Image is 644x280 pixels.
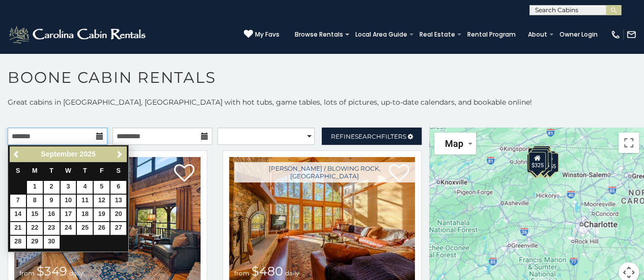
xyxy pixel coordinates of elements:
[94,222,109,235] a: 26
[541,152,558,172] div: $355
[13,150,21,159] span: Previous
[61,222,76,235] a: 24
[462,27,521,42] a: Rental Program
[11,148,23,161] a: Previous
[10,208,26,221] a: 14
[528,151,546,171] div: $325
[94,195,109,207] a: 12
[554,27,603,42] a: Owner Login
[322,128,422,145] a: RefineSearchFilters
[244,29,279,40] a: My Favs
[331,133,406,140] span: Refine Filters
[100,167,104,174] span: Friday
[350,27,412,42] a: Local Area Guide
[77,181,93,194] a: 4
[234,162,415,182] a: [PERSON_NAME] / Blowing Rock, [GEOGRAPHIC_DATA]
[61,195,76,207] a: 10
[27,208,43,221] a: 15
[44,208,60,221] a: 16
[49,167,53,174] span: Tuesday
[110,195,126,207] a: 13
[619,133,639,153] button: Toggle fullscreen view
[355,133,381,140] span: Search
[523,27,552,42] a: About
[117,167,121,174] span: Saturday
[444,138,463,149] span: Map
[290,27,348,42] a: Browse Rentals
[110,181,126,194] a: 6
[174,163,194,184] a: Add to favorites
[77,208,93,221] a: 18
[16,167,20,174] span: Sunday
[65,167,71,174] span: Wednesday
[531,149,548,169] div: $210
[41,150,77,158] span: September
[285,269,299,277] span: daily
[8,24,149,45] img: White-1-2.png
[27,236,43,248] a: 29
[533,146,550,165] div: $525
[44,195,60,207] a: 9
[234,269,249,277] span: from
[255,30,279,39] span: My Favs
[10,236,26,248] a: 28
[80,150,96,158] span: 2025
[116,150,124,159] span: Next
[94,181,109,194] a: 5
[27,181,43,194] a: 1
[532,147,549,166] div: $320
[414,27,460,42] a: Real Estate
[27,195,43,207] a: 8
[69,269,83,277] span: daily
[44,236,60,248] a: 30
[61,181,76,194] a: 3
[610,29,621,40] img: phone-regular-white.png
[37,264,67,278] span: $349
[27,222,43,235] a: 22
[434,133,476,154] button: Change map style
[10,195,26,207] a: 7
[44,181,60,194] a: 2
[19,269,35,277] span: from
[251,264,283,278] span: $480
[32,167,38,174] span: Monday
[83,167,87,174] span: Thursday
[537,153,554,173] div: $350
[113,148,126,161] a: Next
[527,153,544,172] div: $375
[61,208,76,221] a: 17
[110,208,126,221] a: 20
[44,222,60,235] a: 23
[77,195,93,207] a: 11
[626,29,636,40] img: mail-regular-white.png
[10,222,26,235] a: 21
[110,222,126,235] a: 27
[77,222,93,235] a: 25
[94,208,109,221] a: 19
